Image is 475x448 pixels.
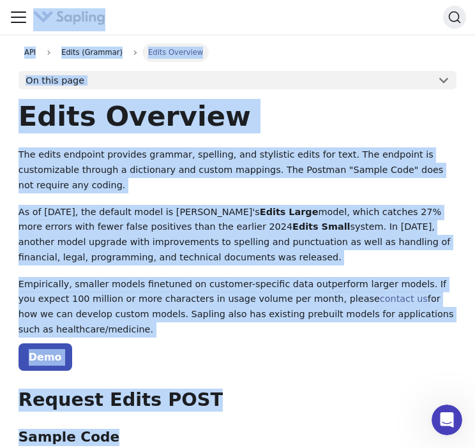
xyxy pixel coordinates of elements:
strong: Edits Large [260,207,319,217]
h3: Sample Code [19,429,456,446]
button: Search (Ctrl+K) [443,6,466,29]
span: Edits Overview [142,43,209,61]
span: API [24,48,36,57]
a: Sapling.ai [33,8,110,27]
img: Sapling.ai [33,8,106,27]
a: contact us [380,294,428,304]
nav: Breadcrumbs [19,43,456,61]
a: API [19,43,42,61]
h1: Edits Overview [19,99,456,133]
a: Demo [19,343,72,371]
p: The edits endpoint provides grammar, spelling, and stylistic edits for text. The endpoint is cust... [19,147,456,193]
h2: Request Edits POST [19,389,456,412]
p: As of [DATE], the default model is [PERSON_NAME]'s model, which catches 27% more errors with fewe... [19,205,456,265]
iframe: Intercom live chat [432,405,462,435]
button: Toggle navigation bar [9,8,28,27]
button: On this page [19,71,456,90]
strong: Edits Small [292,221,350,232]
p: Empirically, smaller models finetuned on customer-specific data outperform larger models. If you ... [19,277,456,338]
span: Edits (Grammar) [56,43,128,61]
